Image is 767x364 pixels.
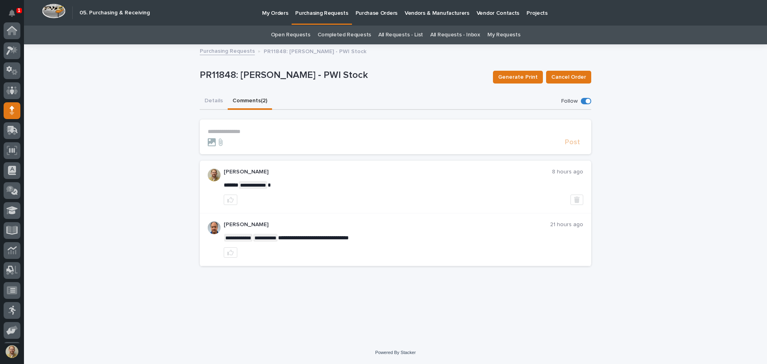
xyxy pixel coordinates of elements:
a: Powered By Stacker [375,350,415,355]
a: All Requests - List [378,26,423,44]
span: Cancel Order [551,73,586,81]
p: PR11848: [PERSON_NAME] - PWI Stock [200,70,487,81]
p: 8 hours ago [552,169,583,175]
a: Open Requests [271,26,310,44]
p: Follow [561,98,578,105]
button: Comments (2) [228,93,272,110]
span: Generate Print [498,73,538,81]
a: Purchasing Requests [200,46,255,55]
p: PR11848: [PERSON_NAME] - PWI Stock [264,46,366,55]
p: 21 hours ago [550,221,583,228]
img: AOh14Gjn3BYdNC5pOMCl7OXTW03sj8FStISf1FOxee1lbw=s96-c [208,221,221,234]
a: All Requests - Inbox [430,26,480,44]
button: Generate Print [493,71,543,84]
p: [PERSON_NAME] [224,169,552,175]
button: like this post [224,195,237,205]
button: users-avatar [4,343,20,360]
button: Details [200,93,228,110]
h2: 05. Purchasing & Receiving [79,10,150,16]
button: Cancel Order [546,71,591,84]
span: Post [565,139,580,146]
div: Notifications1 [10,10,20,22]
img: Workspace Logo [42,4,66,18]
img: jS5EujRgaRtkHrkIyfCg [208,169,221,181]
button: like this post [224,247,237,258]
a: Completed Requests [318,26,371,44]
button: Post [562,139,583,146]
p: 1 [18,8,20,13]
a: My Requests [487,26,521,44]
button: Delete post [570,195,583,205]
p: [PERSON_NAME] [224,221,550,228]
button: Notifications [4,5,20,22]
